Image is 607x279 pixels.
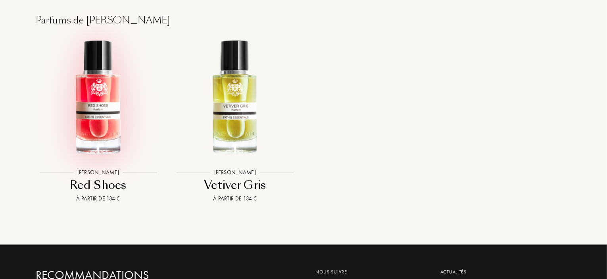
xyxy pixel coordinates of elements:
div: Actualités [440,268,565,275]
a: Red Shoes Jacques Fath[PERSON_NAME]Red ShoesÀ partir de 134 € [30,27,167,213]
img: Red Shoes Jacques Fath [36,36,160,160]
div: À partir de 134 € [170,194,300,203]
div: Red Shoes [33,177,163,193]
div: [PERSON_NAME] [73,168,123,176]
div: Nous suivre [315,268,428,275]
div: Parfums de [PERSON_NAME] [30,13,577,27]
div: [PERSON_NAME] [210,168,260,176]
img: Vetiver Gris Jacques Fath [173,36,297,160]
div: Vetiver Gris [170,177,300,193]
div: À partir de 134 € [33,194,163,203]
a: Vetiver Gris Jacques Fath[PERSON_NAME]Vetiver GrisÀ partir de 134 € [167,27,303,213]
